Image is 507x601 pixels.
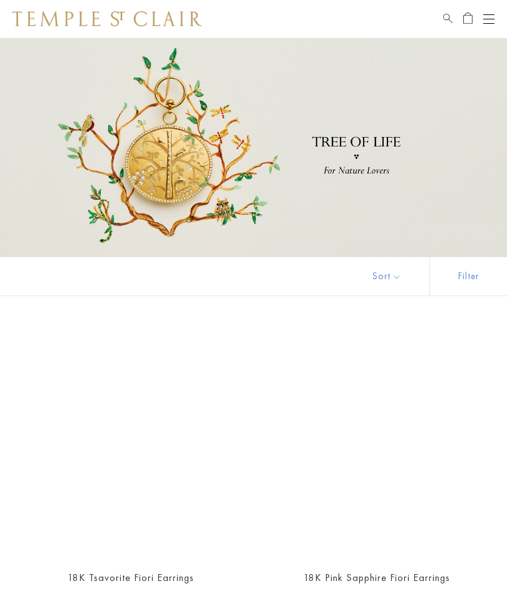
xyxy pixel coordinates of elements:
[13,11,202,26] img: Temple St. Clair
[15,327,246,558] a: 18K Tsavorite Fiori EarringsE36886-FIORITG
[68,571,194,584] a: 18K Tsavorite Fiori Earrings
[344,257,429,295] button: Show sort by
[463,11,473,26] a: Open Shopping Bag
[444,542,494,588] iframe: Gorgias live chat messenger
[261,327,492,558] a: 18K Pink Sapphire Fiori EarringsE36886-FIORIPS
[443,11,453,26] a: Search
[429,257,507,295] button: Show filters
[304,571,450,584] a: 18K Pink Sapphire Fiori Earrings
[483,11,494,26] button: Open navigation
